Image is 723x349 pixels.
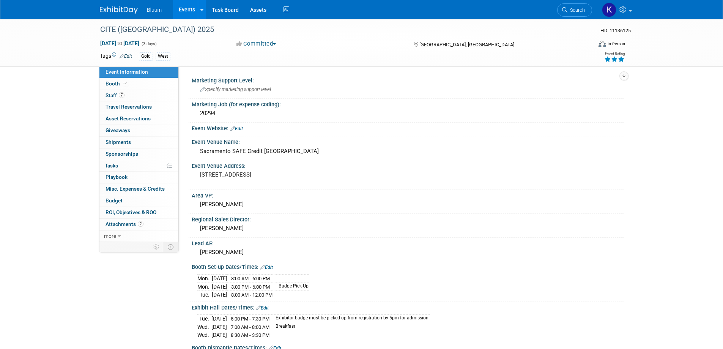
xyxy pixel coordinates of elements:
a: Booth [99,78,178,90]
span: 5:00 PM - 7:30 PM [231,316,269,322]
span: Giveaways [106,127,130,133]
a: Attachments2 [99,219,178,230]
span: Event Information [106,69,148,75]
td: Mon. [197,274,212,283]
span: 7 [119,92,124,98]
a: Edit [120,54,132,59]
div: Event Venue Address: [192,160,624,170]
div: CITE ([GEOGRAPHIC_DATA]) 2025 [98,23,581,36]
div: Regional Sales Director: [192,214,624,223]
span: Playbook [106,174,128,180]
div: Gold [139,52,153,60]
td: [DATE] [211,331,227,339]
span: Attachments [106,221,143,227]
div: West [156,52,170,60]
div: Marketing Support Level: [192,75,624,84]
img: Format-Inperson.png [599,41,606,47]
a: Edit [260,265,273,270]
div: Exhibit Hall Dates/Times: [192,302,624,312]
span: (3 days) [141,41,157,46]
span: ROI, Objectives & ROO [106,209,156,215]
td: [DATE] [212,274,227,283]
div: [PERSON_NAME] [197,223,618,234]
a: Shipments [99,137,178,148]
span: 8:00 AM - 6:00 PM [231,276,270,281]
div: 20294 [197,107,618,119]
a: Playbook [99,172,178,183]
span: Specify marketing support level [200,87,271,92]
a: Travel Reservations [99,101,178,113]
div: [PERSON_NAME] [197,199,618,210]
td: Mon. [197,283,212,291]
a: Edit [230,126,243,131]
td: Personalize Event Tab Strip [150,242,163,252]
td: Tue. [197,291,212,299]
a: Staff7 [99,90,178,101]
td: Breakfast [271,323,430,331]
span: Travel Reservations [106,104,152,110]
td: Exhibitor badge must be picked up from registration by 5pm for admission. [271,315,430,323]
a: Edit [256,305,269,311]
a: Asset Reservations [99,113,178,125]
span: Sponsorships [106,151,138,157]
span: Event ID: 11136125 [600,28,631,33]
pre: [STREET_ADDRESS] [200,171,363,178]
div: Event Venue Name: [192,136,624,146]
a: Sponsorships [99,148,178,160]
i: Booth reservation complete [123,81,127,85]
a: Tasks [99,160,178,172]
td: Toggle Event Tabs [163,242,178,252]
td: [DATE] [212,283,227,291]
td: [DATE] [211,323,227,331]
span: 8:00 AM - 12:00 PM [231,292,273,298]
span: 7:00 AM - 8:00 AM [231,324,269,330]
span: to [116,40,123,46]
span: 2 [138,221,143,227]
div: Event Rating [604,52,625,56]
div: In-Person [607,41,625,47]
span: Tasks [105,163,118,169]
a: ROI, Objectives & ROO [99,207,178,218]
span: Shipments [106,139,131,145]
div: Lead AE: [192,238,624,247]
td: Wed. [197,323,211,331]
img: ExhibitDay [100,6,138,14]
span: Asset Reservations [106,115,151,122]
td: Tags [100,52,132,61]
a: Search [557,3,592,17]
div: Booth Set-up Dates/Times: [192,261,624,271]
span: [DATE] [DATE] [100,40,140,47]
a: Event Information [99,66,178,78]
div: Event Website: [192,123,624,133]
td: Badge Pick-Up [274,283,309,291]
button: Committed [234,40,279,48]
div: Marketing Job (for expense coding): [192,99,624,108]
div: Area VP: [192,190,624,199]
span: [GEOGRAPHIC_DATA], [GEOGRAPHIC_DATA] [419,42,514,47]
td: Tue. [197,315,211,323]
span: Booth [106,81,129,87]
div: Event Format [547,39,625,51]
span: 3:00 PM - 6:00 PM [231,284,270,290]
img: Kellie Noller [602,3,616,17]
div: [PERSON_NAME] [197,246,618,258]
a: Misc. Expenses & Credits [99,183,178,195]
span: Search [567,7,585,13]
td: Wed. [197,331,211,339]
a: Giveaways [99,125,178,136]
a: Budget [99,195,178,207]
span: Staff [106,92,124,98]
td: [DATE] [211,315,227,323]
span: Misc. Expenses & Credits [106,186,165,192]
span: Bluum [147,7,162,13]
span: Budget [106,197,123,204]
div: Sacramento SAFE Credit [GEOGRAPHIC_DATA] [197,145,618,157]
td: [DATE] [212,291,227,299]
a: more [99,231,178,242]
span: more [104,233,116,239]
span: 8:30 AM - 3:30 PM [231,332,269,338]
